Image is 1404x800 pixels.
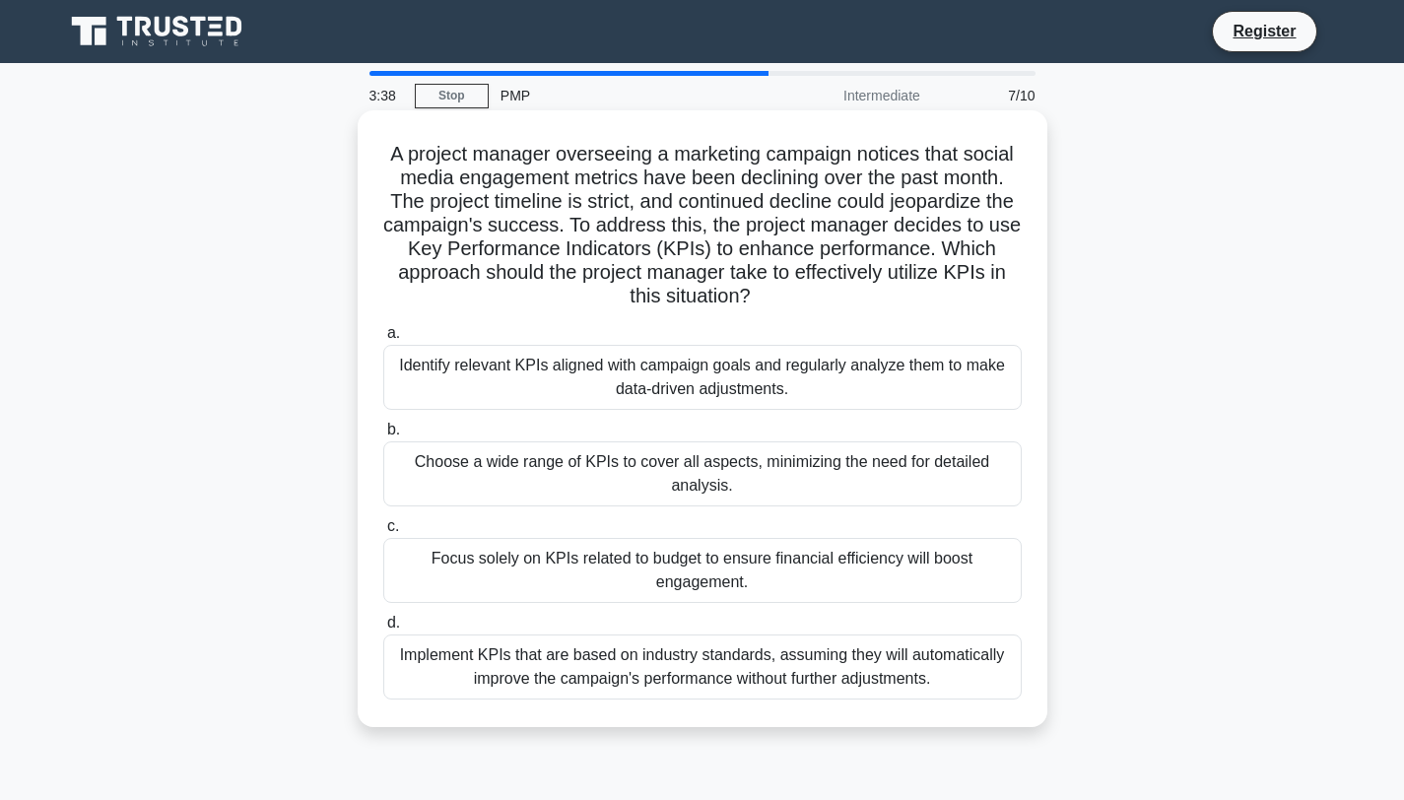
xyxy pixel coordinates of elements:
[932,76,1047,115] div: 7/10
[381,142,1024,309] h5: A project manager overseeing a marketing campaign notices that social media engagement metrics ha...
[489,76,760,115] div: PMP
[387,324,400,341] span: a.
[383,441,1022,506] div: Choose a wide range of KPIs to cover all aspects, minimizing the need for detailed analysis.
[387,517,399,534] span: c.
[1221,19,1307,43] a: Register
[387,421,400,437] span: b.
[387,614,400,631] span: d.
[383,634,1022,700] div: Implement KPIs that are based on industry standards, assuming they will automatically improve the...
[383,538,1022,603] div: Focus solely on KPIs related to budget to ensure financial efficiency will boost engagement.
[383,345,1022,410] div: Identify relevant KPIs aligned with campaign goals and regularly analyze them to make data-driven...
[760,76,932,115] div: Intermediate
[358,76,415,115] div: 3:38
[415,84,489,108] a: Stop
